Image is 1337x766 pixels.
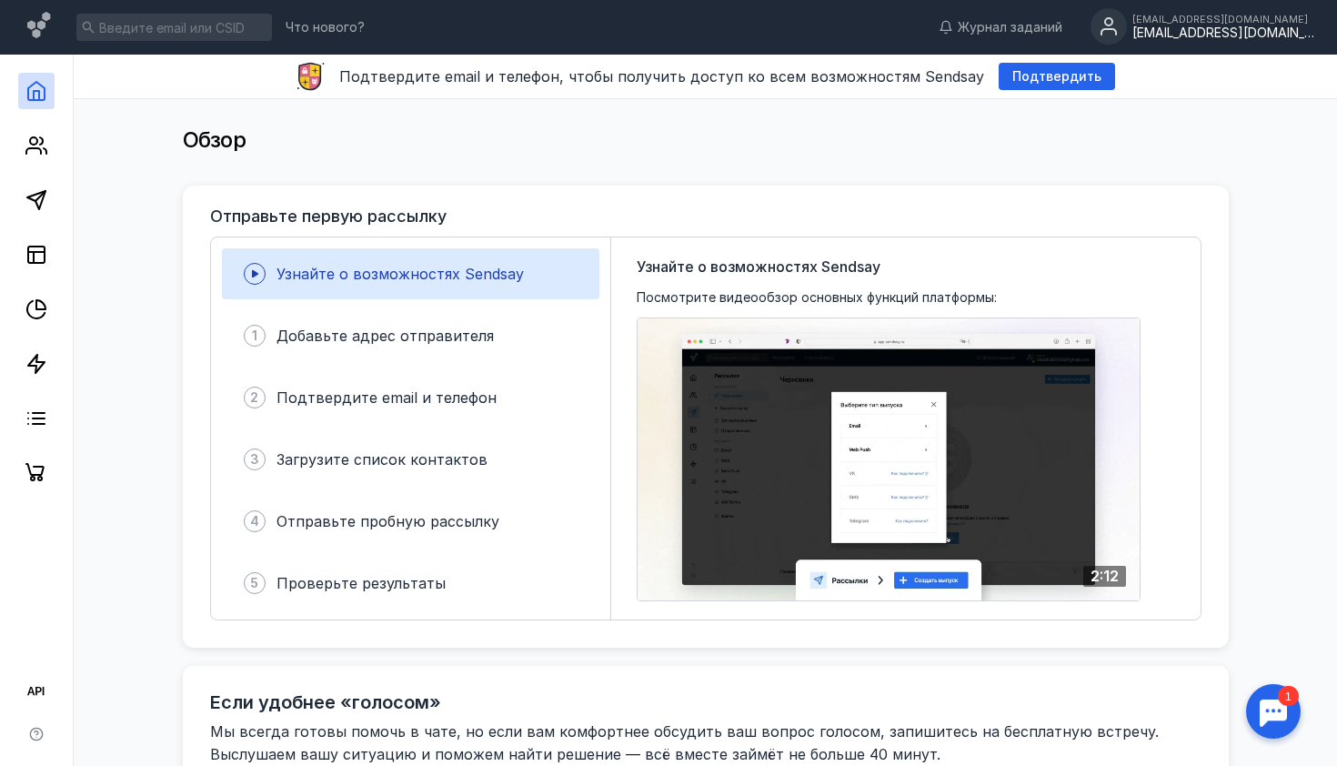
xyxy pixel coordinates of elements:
[1012,69,1101,85] span: Подтвердить
[637,256,880,277] span: Узнайте о возможностях Sendsay
[276,21,374,34] a: Что нового?
[210,722,1163,763] span: Мы всегда готовы помочь в чате, но если вам комфортнее обсудить ваш вопрос голосом, запишитесь на...
[286,21,365,34] span: Что нового?
[930,18,1071,36] a: Журнал заданий
[41,11,62,31] div: 1
[210,207,447,226] h3: Отправьте первую рассылку
[276,388,497,407] span: Подтвердите email и телефон
[276,327,494,345] span: Добавьте адрес отправителя
[276,450,488,469] span: Загрузите список контактов
[276,574,446,592] span: Проверьте результаты
[1083,566,1126,587] div: 2:12
[250,450,259,469] span: 3
[252,327,257,345] span: 1
[1132,14,1314,25] div: [EMAIL_ADDRESS][DOMAIN_NAME]
[210,691,441,713] h2: Если удобнее «голосом»
[276,265,524,283] span: Узнайте о возможностях Sendsay
[637,288,997,307] span: Посмотрите видеообзор основных функций платформы:
[250,574,258,592] span: 5
[999,63,1115,90] button: Подтвердить
[339,67,984,86] span: Подтвердите email и телефон, чтобы получить доступ ко всем возможностям Sendsay
[76,14,272,41] input: Введите email или CSID
[183,126,246,153] span: Обзор
[276,512,499,530] span: Отправьте пробную рассылку
[958,18,1062,36] span: Журнал заданий
[250,388,258,407] span: 2
[1132,25,1314,41] div: [EMAIL_ADDRESS][DOMAIN_NAME]
[250,512,259,530] span: 4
